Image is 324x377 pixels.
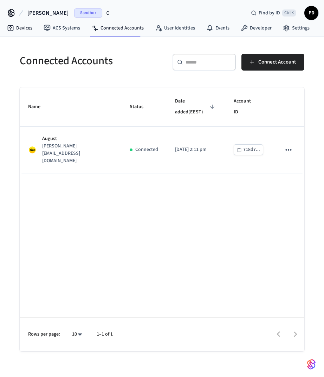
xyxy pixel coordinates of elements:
a: Devices [1,22,38,34]
div: 718d7... [243,145,260,154]
div: 10 [69,329,85,339]
button: Connect Account [241,54,304,71]
span: Find by ID [259,9,280,16]
span: Connect Account [258,58,296,67]
div: Find by IDCtrl K [245,7,302,19]
h5: Connected Accounts [20,54,158,68]
p: [PERSON_NAME][EMAIL_ADDRESS][DOMAIN_NAME] [42,143,113,165]
span: Sandbox [74,8,102,18]
a: Connected Accounts [86,22,149,34]
a: User Identities [149,22,201,34]
a: Developer [235,22,277,34]
span: [PERSON_NAME] [27,9,69,17]
img: Yale Logo, Square [28,146,37,154]
span: Ctrl K [282,9,296,16]
a: ACS Systems [38,22,86,34]
span: Status [130,101,153,112]
a: Events [201,22,235,34]
a: Settings [277,22,315,34]
button: 718d7... [234,144,263,155]
span: Date added(EEST) [175,96,217,118]
p: Rows per page: [28,331,60,338]
p: Connected [135,146,158,153]
table: sticky table [20,87,304,173]
span: Name [28,101,50,112]
img: SeamLogoGradient.69752ec5.svg [307,359,316,370]
span: Account ID [234,96,264,118]
p: [DATE] 2:11 pm [175,146,217,153]
button: PD [304,6,318,20]
span: PD [305,7,318,19]
p: August [42,135,113,143]
p: 1–1 of 1 [97,331,113,338]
